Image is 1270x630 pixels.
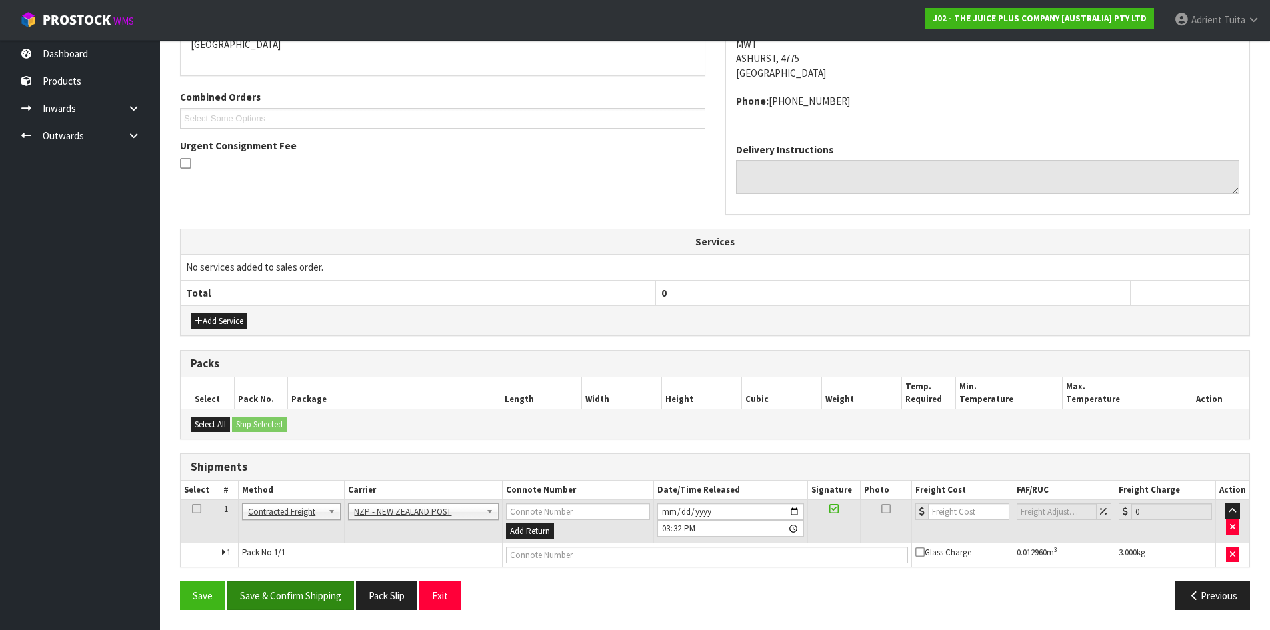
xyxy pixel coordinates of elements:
th: Max. Temperature [1062,377,1169,409]
span: Glass Charge [915,547,971,558]
th: Height [661,377,741,409]
input: Connote Number [506,547,909,563]
span: 0.012960 [1017,547,1047,558]
th: Temp. Required [902,377,955,409]
th: Package [287,377,501,409]
th: Select [181,481,213,500]
span: Tuita [1224,13,1245,26]
th: Photo [861,481,912,500]
strong: J02 - THE JUICE PLUS COMPANY [AUSTRALIA] PTY LTD [933,13,1147,24]
span: 0 [661,287,667,299]
th: Select [181,377,234,409]
button: Add Return [506,523,554,539]
button: Pack Slip [356,581,417,610]
img: cube-alt.png [20,11,37,28]
th: Action [1215,481,1249,500]
input: Freight Charge [1131,503,1212,520]
th: Action [1169,377,1249,409]
th: Weight [822,377,902,409]
td: Pack No. [239,543,503,567]
td: m [1013,543,1115,567]
th: Freight Cost [912,481,1013,500]
th: Width [581,377,661,409]
button: Add Service [191,313,247,329]
th: Signature [807,481,860,500]
th: Pack No. [234,377,287,409]
label: Urgent Consignment Fee [180,139,297,153]
th: Min. Temperature [955,377,1062,409]
small: WMS [113,15,134,27]
th: Carrier [345,481,502,500]
input: Connote Number [506,503,650,520]
th: FAF/RUC [1013,481,1115,500]
input: Freight Adjustment [1017,503,1097,520]
a: J02 - THE JUICE PLUS COMPANY [AUSTRALIA] PTY LTD [925,8,1154,29]
span: 1/1 [274,547,285,558]
th: Total [181,280,655,305]
span: 3.000 [1119,547,1137,558]
th: Date/Time Released [653,481,807,500]
h3: Packs [191,357,1239,370]
button: Select All [191,417,230,433]
h3: Shipments [191,461,1239,473]
span: NZP - NEW ZEALAND POST [354,504,480,520]
td: kg [1115,543,1215,567]
button: Exit [419,581,461,610]
button: Save & Confirm Shipping [227,581,354,610]
sup: 3 [1054,545,1057,554]
label: Combined Orders [180,90,261,104]
button: Previous [1175,581,1250,610]
button: Save [180,581,225,610]
th: Method [239,481,345,500]
th: Cubic [742,377,822,409]
span: ProStock [43,11,111,29]
th: Freight Charge [1115,481,1215,500]
span: 1 [224,503,228,515]
button: Ship Selected [232,417,287,433]
th: Connote Number [502,481,653,500]
span: Adrient [1191,13,1222,26]
address: [PHONE_NUMBER] [736,94,1240,108]
th: Length [501,377,581,409]
input: Freight Cost [928,503,1009,520]
span: Contracted Freight [248,504,323,520]
label: Delivery Instructions [736,143,833,157]
td: No services added to sales order. [181,255,1249,280]
th: Services [181,229,1249,255]
span: 1 [227,547,231,558]
th: # [213,481,239,500]
strong: phone [736,95,769,107]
